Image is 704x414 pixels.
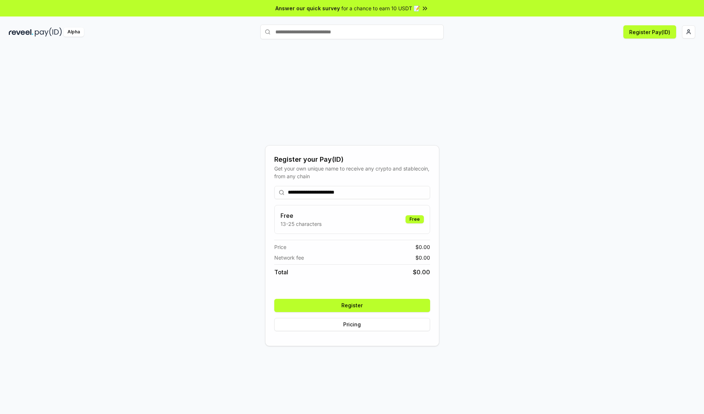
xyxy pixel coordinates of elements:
[9,28,33,37] img: reveel_dark
[415,254,430,261] span: $ 0.00
[274,299,430,312] button: Register
[623,25,676,39] button: Register Pay(ID)
[274,268,288,276] span: Total
[406,215,424,223] div: Free
[274,254,304,261] span: Network fee
[275,4,340,12] span: Answer our quick survey
[415,243,430,251] span: $ 0.00
[274,154,430,165] div: Register your Pay(ID)
[274,165,430,180] div: Get your own unique name to receive any crypto and stablecoin, from any chain
[274,243,286,251] span: Price
[280,220,322,228] p: 13-25 characters
[35,28,62,37] img: pay_id
[63,28,84,37] div: Alpha
[413,268,430,276] span: $ 0.00
[341,4,420,12] span: for a chance to earn 10 USDT 📝
[280,211,322,220] h3: Free
[274,318,430,331] button: Pricing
